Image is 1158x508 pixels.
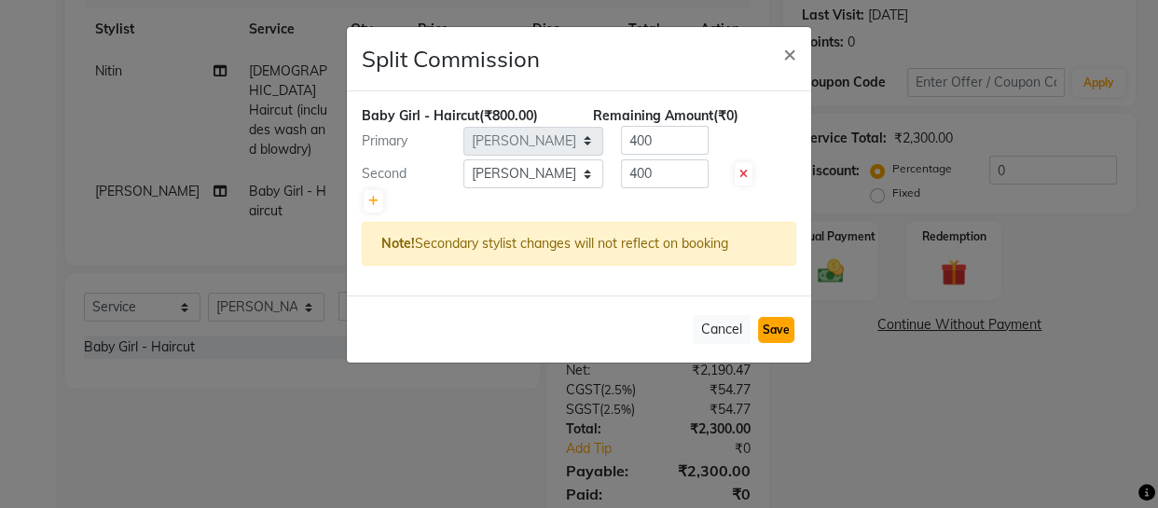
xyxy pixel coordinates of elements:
[693,315,751,344] button: Cancel
[381,235,415,252] strong: Note!
[362,222,796,266] div: Secondary stylist changes will not reflect on booking
[348,131,463,151] div: Primary
[479,107,538,124] span: (₹800.00)
[348,164,463,184] div: Second
[783,39,796,67] span: ×
[362,107,479,124] span: Baby Girl - Haircut
[593,107,713,124] span: Remaining Amount
[768,27,811,79] button: Close
[362,42,540,76] h4: Split Commission
[713,107,738,124] span: (₹0)
[758,317,794,343] button: Save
